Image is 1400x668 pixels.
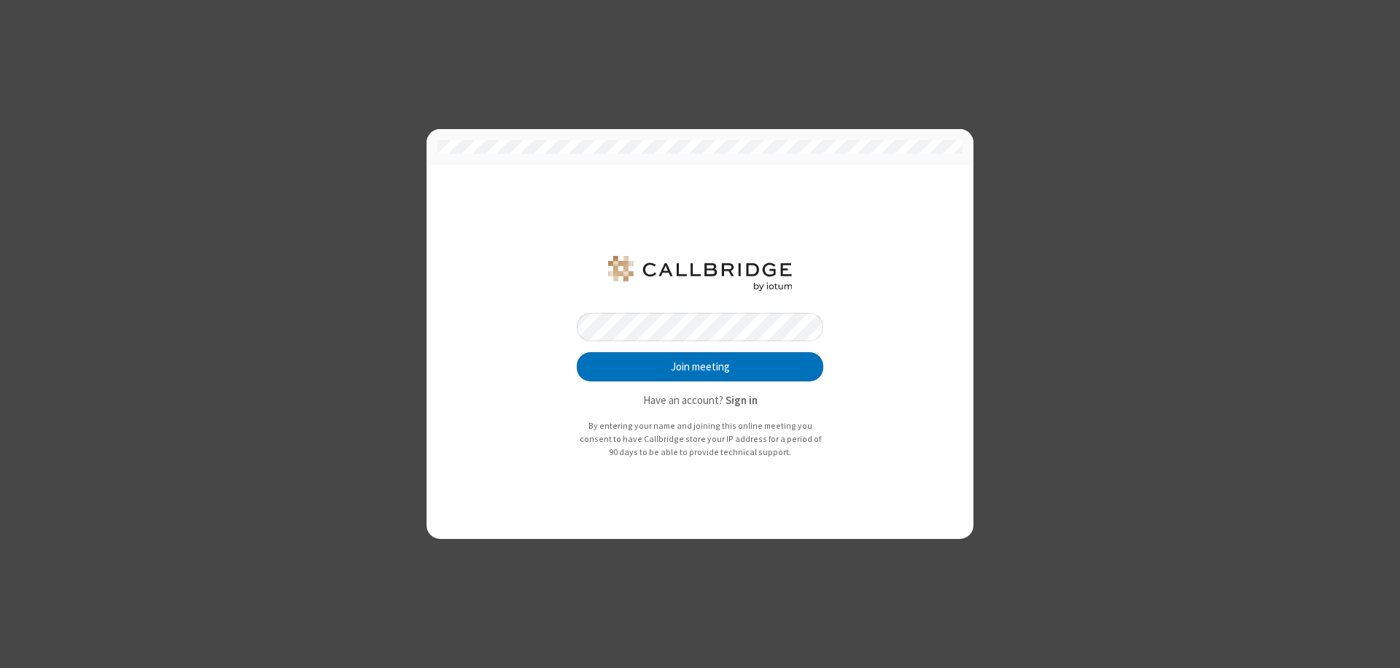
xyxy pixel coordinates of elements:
img: QA Selenium DO NOT DELETE OR CHANGE [605,256,795,291]
button: Sign in [726,392,758,409]
p: Have an account? [577,392,823,409]
strong: Sign in [726,393,758,407]
p: By entering your name and joining this online meeting you consent to have Callbridge store your I... [577,419,823,458]
button: Join meeting [577,352,823,381]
